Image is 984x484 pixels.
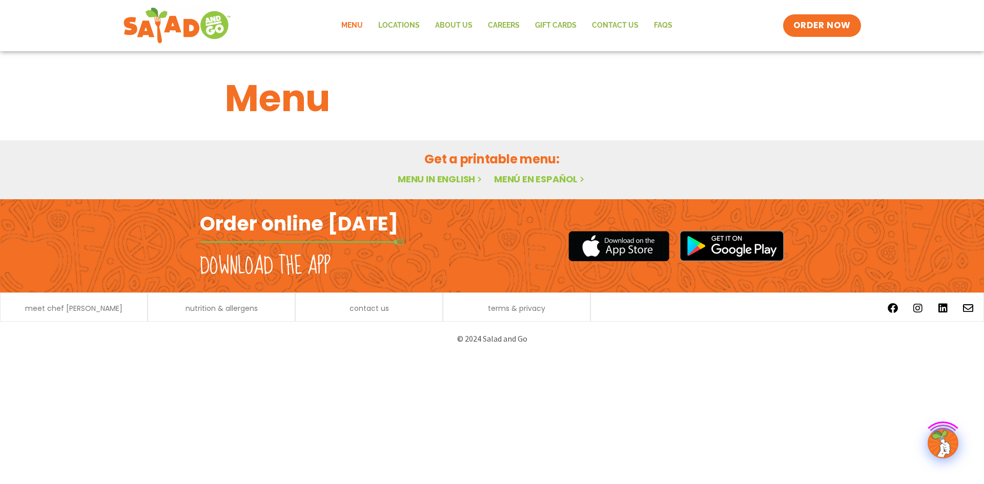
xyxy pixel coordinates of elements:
[225,150,759,168] h2: Get a printable menu:
[584,14,646,37] a: Contact Us
[334,14,680,37] nav: Menu
[680,230,784,261] img: google_play
[25,305,122,312] a: meet chef [PERSON_NAME]
[371,14,427,37] a: Locations
[427,14,480,37] a: About Us
[225,71,759,126] h1: Menu
[398,173,484,185] a: Menu in English
[200,239,405,245] img: fork
[494,173,586,185] a: Menú en español
[186,305,258,312] a: nutrition & allergens
[568,229,669,263] img: appstore
[488,305,545,312] a: terms & privacy
[480,14,527,37] a: Careers
[334,14,371,37] a: Menu
[350,305,389,312] a: contact us
[123,5,231,46] img: new-SAG-logo-768×292
[205,332,779,346] p: © 2024 Salad and Go
[200,252,331,281] h2: Download the app
[793,19,851,32] span: ORDER NOW
[527,14,584,37] a: GIFT CARDS
[200,211,398,236] h2: Order online [DATE]
[783,14,861,37] a: ORDER NOW
[646,14,680,37] a: FAQs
